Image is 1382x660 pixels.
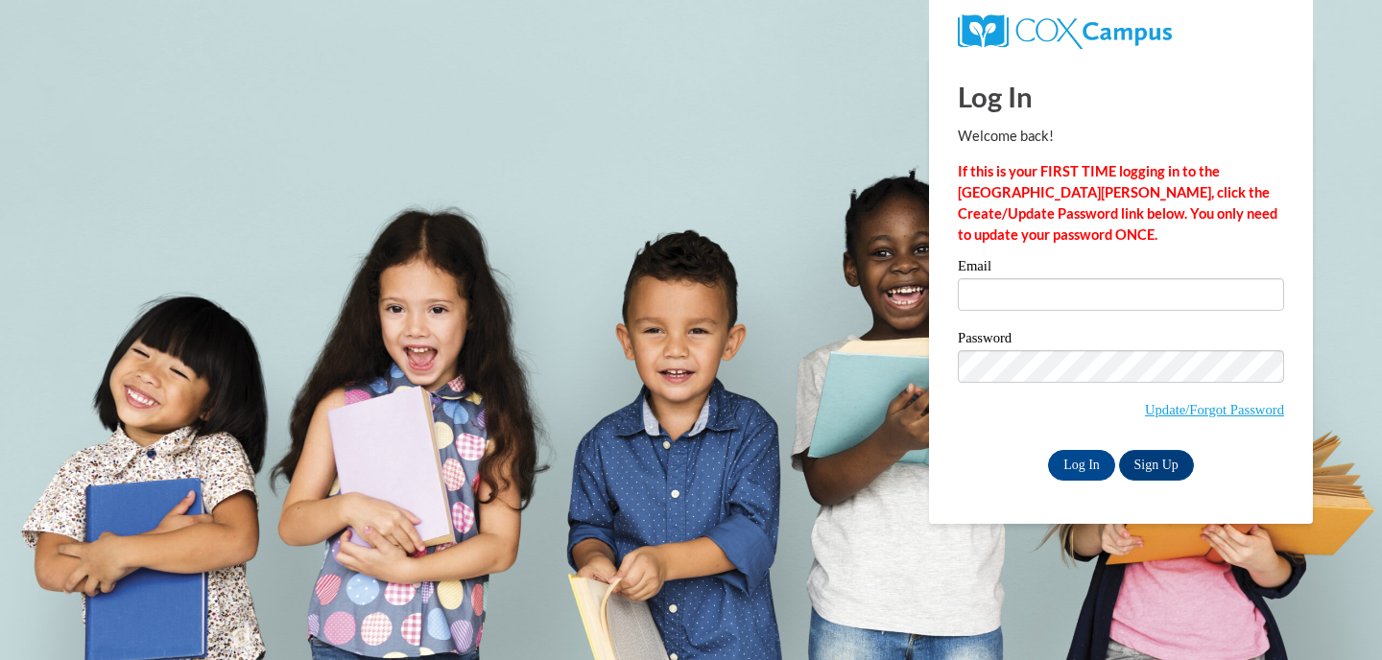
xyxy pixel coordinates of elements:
strong: If this is your FIRST TIME logging in to the [GEOGRAPHIC_DATA][PERSON_NAME], click the Create/Upd... [958,163,1277,243]
a: Sign Up [1119,450,1194,481]
a: Update/Forgot Password [1145,402,1284,417]
img: COX Campus [958,14,1172,49]
a: COX Campus [958,22,1172,38]
input: Log In [1048,450,1115,481]
label: Password [958,331,1284,350]
p: Welcome back! [958,126,1284,147]
h1: Log In [958,77,1284,116]
label: Email [958,259,1284,278]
